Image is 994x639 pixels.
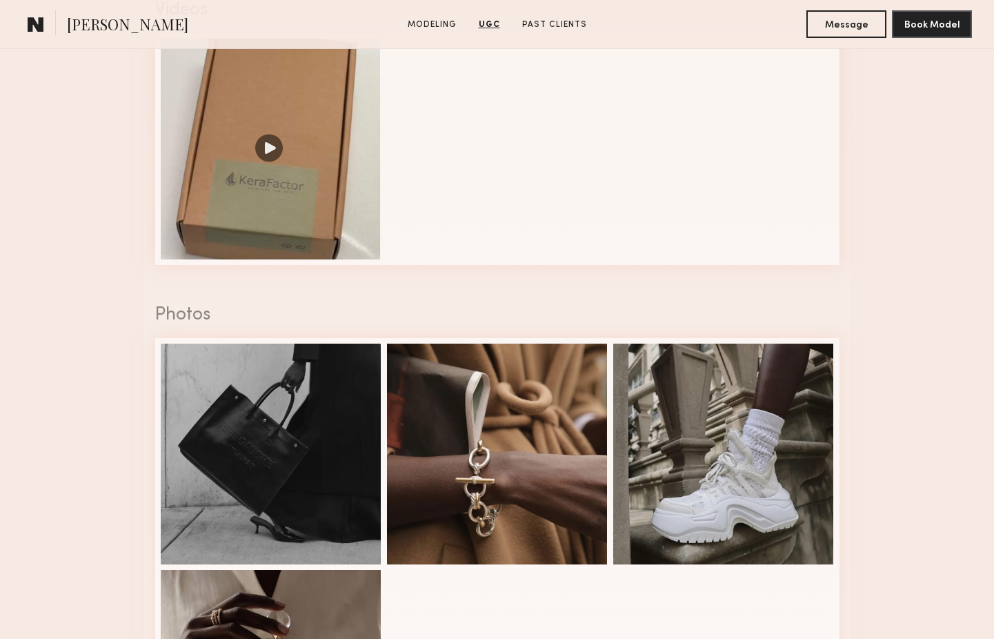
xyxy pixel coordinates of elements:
[155,306,839,324] div: Photos
[892,18,972,30] a: Book Model
[806,10,886,38] button: Message
[473,19,506,31] a: UGC
[67,14,188,38] span: [PERSON_NAME]
[892,10,972,38] button: Book Model
[402,19,462,31] a: Modeling
[517,19,593,31] a: Past Clients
